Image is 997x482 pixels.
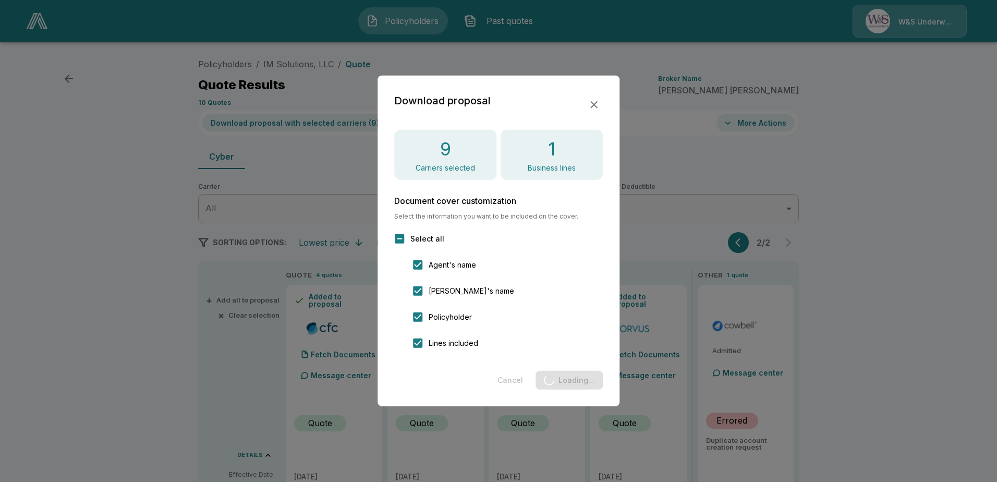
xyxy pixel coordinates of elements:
span: [PERSON_NAME]'s name [429,285,514,296]
h2: Download proposal [394,92,491,109]
p: Carriers selected [416,164,475,172]
h4: 1 [548,138,555,160]
p: Business lines [528,164,576,172]
span: Policyholder [429,311,472,322]
h4: 9 [440,138,451,160]
span: Agent's name [429,259,476,270]
span: Select the information you want to be included on the cover. [394,213,603,220]
span: Select all [410,233,444,244]
h6: Document cover customization [394,197,603,205]
span: Lines included [429,338,478,348]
